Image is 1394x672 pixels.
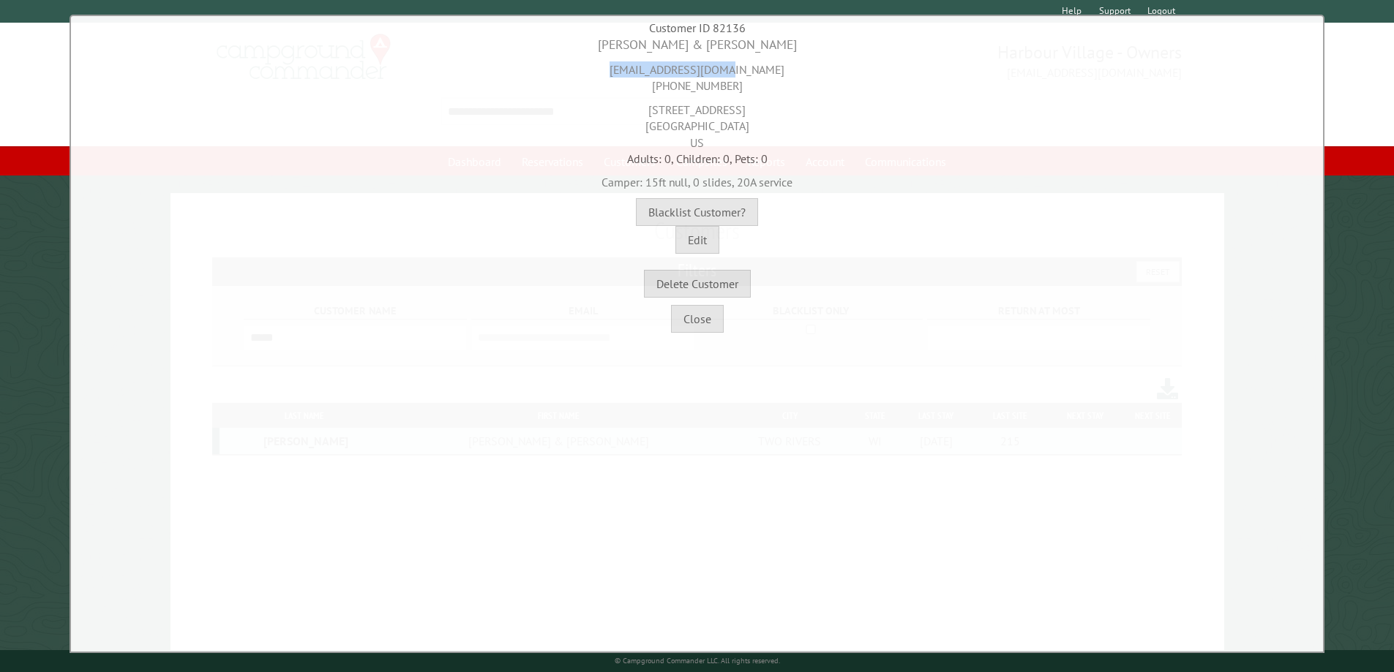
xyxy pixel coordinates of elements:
[615,656,780,665] small: © Campground Commander LLC. All rights reserved.
[644,270,751,298] button: Delete Customer
[75,94,1319,151] div: [STREET_ADDRESS] [GEOGRAPHIC_DATA] US
[675,226,719,254] button: Edit
[671,305,724,333] button: Close
[636,198,758,226] button: Blacklist Customer?
[75,167,1319,190] div: Camper: 15ft null, 0 slides, 20A service
[75,151,1319,167] div: Adults: 0, Children: 0, Pets: 0
[75,20,1319,36] div: Customer ID 82136
[75,36,1319,54] div: [PERSON_NAME] & [PERSON_NAME]
[75,54,1319,94] div: [EMAIL_ADDRESS][DOMAIN_NAME] [PHONE_NUMBER]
